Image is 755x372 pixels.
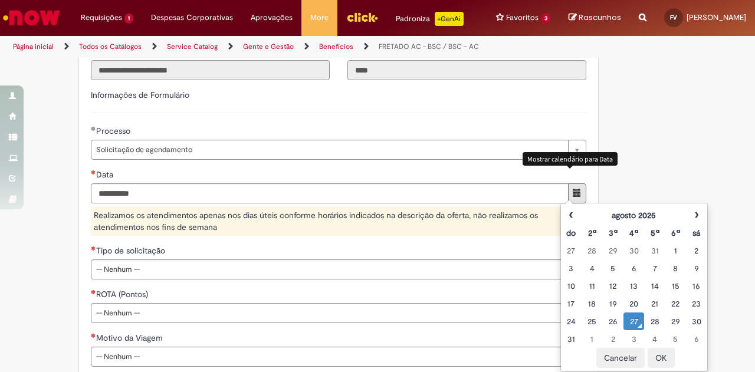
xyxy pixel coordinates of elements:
[585,262,599,274] div: 04 August 2025 Monday
[596,348,645,368] button: Cancelar
[687,12,746,22] span: [PERSON_NAME]
[96,126,133,136] span: Processo
[585,333,599,345] div: 01 September 2025 Monday
[560,203,708,371] div: Escolher data
[96,333,165,343] span: Motivo da Viagem
[668,245,683,256] div: 01 August 2025 Friday
[91,289,96,294] span: Necessários
[689,298,704,310] div: 23 August 2025 Saturday
[379,42,479,51] a: FRETADO AC - BSC / BSC – AC
[582,206,686,224] th: agosto 2025. Alternar mês
[585,280,599,292] div: 11 August 2025 Monday
[647,315,662,327] div: 28 August 2025 Thursday
[91,126,96,131] span: Obrigatório Preenchido
[91,60,330,80] input: Título
[1,6,62,29] img: ServiceNow
[686,206,707,224] th: Próximo mês
[626,245,641,256] div: 30 July 2025 Wednesday
[96,169,116,180] span: Data
[91,90,189,100] label: Informações de Formulário
[626,333,641,345] div: 03 September 2025 Wednesday
[585,245,599,256] div: 28 July 2025 Monday
[623,224,644,242] th: Quarta-feira
[396,12,464,26] div: Padroniza
[689,262,704,274] div: 09 August 2025 Saturday
[96,347,562,366] span: -- Nenhum --
[124,14,133,24] span: 1
[605,280,620,292] div: 12 August 2025 Tuesday
[91,246,96,251] span: Necessários
[668,333,683,345] div: 05 September 2025 Friday
[585,298,599,310] div: 18 August 2025 Monday
[151,12,233,24] span: Despesas Corporativas
[96,140,562,159] span: Solicitação de agendamento
[564,315,579,327] div: 24 August 2025 Sunday
[579,12,621,23] span: Rascunhos
[564,333,579,345] div: 31 August 2025 Sunday
[523,152,618,166] div: Mostrar calendário para Data
[251,12,293,24] span: Aprovações
[9,36,494,58] ul: Trilhas de página
[13,42,54,51] a: Página inicial
[564,280,579,292] div: 10 August 2025 Sunday
[81,12,122,24] span: Requisições
[665,224,686,242] th: Sexta-feira
[564,245,579,256] div: 27 July 2025 Sunday
[605,262,620,274] div: 05 August 2025 Tuesday
[605,315,620,327] div: 26 August 2025 Tuesday
[670,14,677,21] span: FV
[347,60,586,80] input: Código da Unidade
[626,315,641,327] div: O seletor de data foi aberto.27 August 2025 Wednesday
[96,289,150,299] span: ROTA (Pontos)
[167,42,218,51] a: Service Catalog
[582,224,602,242] th: Segunda-feira
[564,298,579,310] div: 17 August 2025 Sunday
[647,333,662,345] div: 04 September 2025 Thursday
[689,333,704,345] div: 06 September 2025 Saturday
[435,12,464,26] p: +GenAi
[668,298,683,310] div: 22 August 2025 Friday
[561,224,582,242] th: Domingo
[668,280,683,292] div: 15 August 2025 Friday
[569,12,621,24] a: Rascunhos
[91,170,96,175] span: Necessários
[91,333,96,338] span: Necessários
[605,298,620,310] div: 19 August 2025 Tuesday
[647,298,662,310] div: 21 August 2025 Thursday
[506,12,539,24] span: Favoritos
[346,8,378,26] img: click_logo_yellow_360x200.png
[568,183,586,203] button: Mostrar calendário para Data
[647,262,662,274] div: 07 August 2025 Thursday
[91,206,586,236] div: Realizamos os atendimentos apenas nos dias úteis conforme horários indicados na descrição da ofer...
[585,315,599,327] div: 25 August 2025 Monday
[689,245,704,256] div: 02 August 2025 Saturday
[626,298,641,310] div: 20 August 2025 Wednesday
[668,262,683,274] div: 08 August 2025 Friday
[541,14,551,24] span: 3
[561,206,582,224] th: Mês anterior
[605,245,620,256] div: 29 July 2025 Tuesday
[79,42,142,51] a: Todos os Catálogos
[647,280,662,292] div: 14 August 2025 Thursday
[686,224,707,242] th: Sábado
[689,280,704,292] div: 16 August 2025 Saturday
[319,42,353,51] a: Benefícios
[602,224,623,242] th: Terça-feira
[668,315,683,327] div: 29 August 2025 Friday
[605,333,620,345] div: 02 September 2025 Tuesday
[243,42,294,51] a: Gente e Gestão
[648,348,675,368] button: OK
[647,245,662,256] div: 31 July 2025 Thursday
[626,280,641,292] div: 13 August 2025 Wednesday
[689,315,704,327] div: 30 August 2025 Saturday
[96,245,168,256] span: Tipo de solicitação
[564,262,579,274] div: 03 August 2025 Sunday
[96,260,562,279] span: -- Nenhum --
[96,304,562,322] span: -- Nenhum --
[91,183,569,203] input: Data
[626,262,641,274] div: 06 August 2025 Wednesday
[644,224,665,242] th: Quinta-feira
[310,12,329,24] span: More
